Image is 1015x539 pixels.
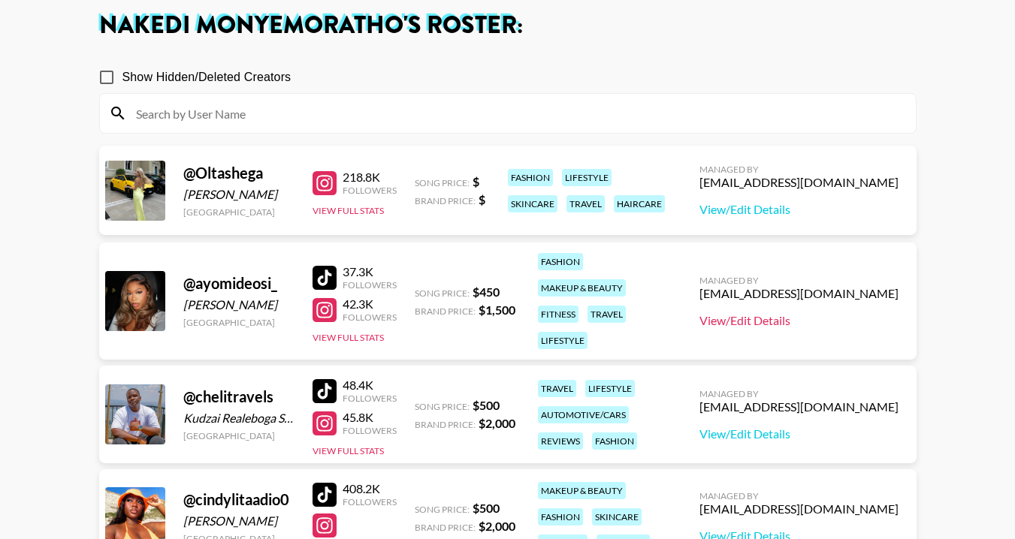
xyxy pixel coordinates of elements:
[343,297,397,312] div: 42.3K
[473,174,479,188] strong: $
[699,388,899,399] div: Managed By
[183,430,295,441] div: [GEOGRAPHIC_DATA]
[415,177,470,188] span: Song Price:
[699,426,899,441] a: View/Edit Details
[479,303,515,317] strong: $ 1,500
[343,185,397,196] div: Followers
[538,253,583,270] div: fashion
[415,522,476,533] span: Brand Price:
[415,504,470,515] span: Song Price:
[313,332,384,343] button: View Full Stats
[508,195,557,212] div: skincare
[183,206,295,218] div: [GEOGRAPHIC_DATA]
[585,380,635,397] div: lifestyle
[566,195,605,212] div: travel
[313,445,384,456] button: View Full Stats
[479,416,515,430] strong: $ 2,000
[699,501,899,516] div: [EMAIL_ADDRESS][DOMAIN_NAME]
[699,399,899,414] div: [EMAIL_ADDRESS][DOMAIN_NAME]
[699,164,899,175] div: Managed By
[415,419,476,430] span: Brand Price:
[415,401,470,412] span: Song Price:
[508,169,553,186] div: fashion
[538,508,583,525] div: fashion
[343,425,397,436] div: Followers
[479,192,485,206] strong: $
[183,274,295,293] div: @ ayomideosi_
[183,317,295,328] div: [GEOGRAPHIC_DATA]
[538,332,588,349] div: lifestyle
[343,170,397,185] div: 218.8K
[699,202,899,217] a: View/Edit Details
[343,378,397,393] div: 48.4K
[538,406,629,423] div: automotive/cars
[538,380,576,397] div: travel
[183,387,295,406] div: @ chelitravels
[538,306,578,323] div: fitness
[183,164,295,182] div: @ Oltashega
[343,312,397,323] div: Followers
[343,410,397,425] div: 45.8K
[699,490,899,501] div: Managed By
[343,393,397,404] div: Followers
[343,481,397,496] div: 408.2K
[699,286,899,301] div: [EMAIL_ADDRESS][DOMAIN_NAME]
[614,195,665,212] div: haircare
[415,306,476,317] span: Brand Price:
[699,275,899,286] div: Managed By
[183,411,295,426] div: Kudzai Realeboga Saurombe
[473,398,500,412] strong: $ 500
[592,432,637,450] div: fashion
[99,14,917,38] h1: Nakedi Monyemoratho 's Roster:
[313,205,384,216] button: View Full Stats
[127,101,907,125] input: Search by User Name
[479,519,515,533] strong: $ 2,000
[592,508,642,525] div: skincare
[538,432,583,450] div: reviews
[415,288,470,299] span: Song Price:
[343,264,397,279] div: 37.3K
[183,297,295,312] div: [PERSON_NAME]
[183,513,295,528] div: [PERSON_NAME]
[538,279,626,297] div: makeup & beauty
[538,482,626,499] div: makeup & beauty
[699,175,899,190] div: [EMAIL_ADDRESS][DOMAIN_NAME]
[343,279,397,291] div: Followers
[343,496,397,507] div: Followers
[183,490,295,509] div: @ cindylitaadio0
[415,195,476,206] span: Brand Price:
[699,313,899,328] a: View/Edit Details
[473,285,500,299] strong: $ 450
[562,169,612,186] div: lifestyle
[122,68,292,86] span: Show Hidden/Deleted Creators
[183,187,295,202] div: [PERSON_NAME]
[588,306,626,323] div: travel
[473,501,500,515] strong: $ 500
